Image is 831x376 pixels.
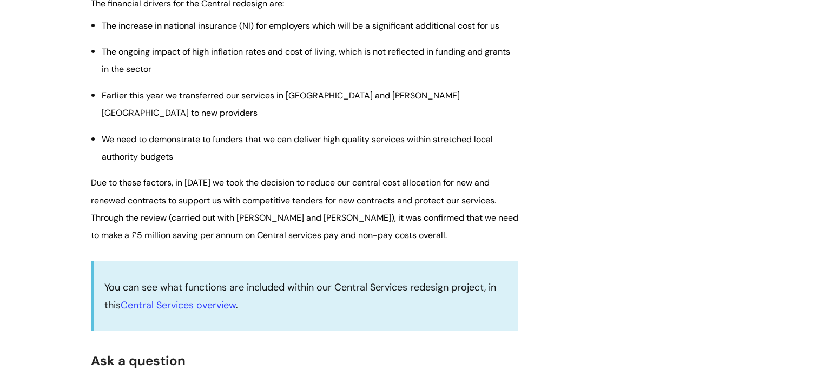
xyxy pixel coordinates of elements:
[91,352,186,369] span: Ask a question
[102,20,499,31] span: The increase in national insurance (NI) for employers which will be a significant additional cost...
[91,212,518,241] span: Through the review (carried out with [PERSON_NAME] and [PERSON_NAME]), it was confirmed that we n...
[104,279,507,314] p: You can see what functions are included within our Central Services redesign project, in this .
[102,134,493,162] span: We need to demonstrate to funders that we can deliver high quality services within stretched loca...
[102,90,460,118] span: Earlier this year we transferred our services in [GEOGRAPHIC_DATA] and [PERSON_NAME][GEOGRAPHIC_D...
[91,177,496,206] span: Due to these factors, in [DATE] we took the decision to reduce our central cost allocation for ne...
[121,299,236,312] a: Central Services overview
[102,46,510,75] span: The ongoing impact of high inflation rates and cost of living, which is not reflected in funding ...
